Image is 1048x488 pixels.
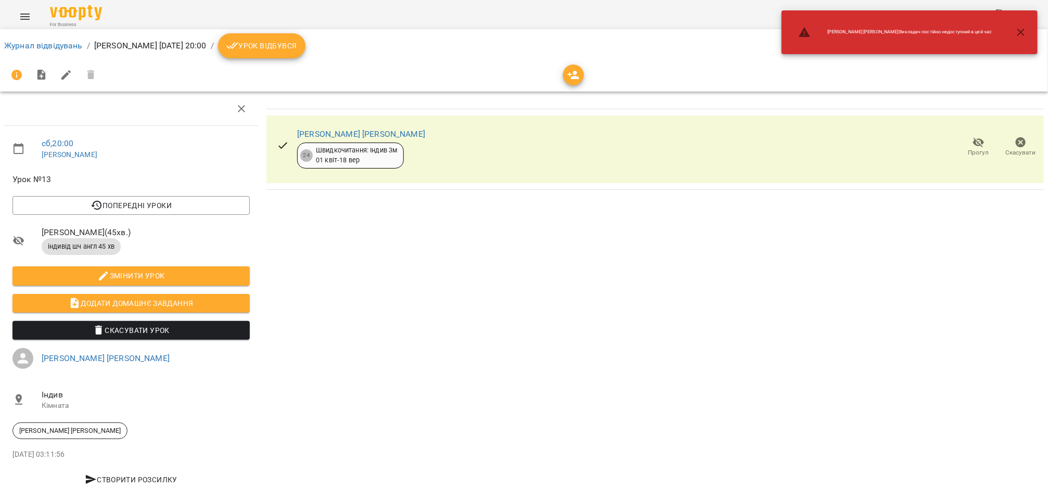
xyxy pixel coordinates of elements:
li: / [211,40,214,52]
img: Voopty Logo [50,5,102,20]
p: Кімната [42,401,250,411]
p: [PERSON_NAME] [DATE] 20:00 [94,40,207,52]
span: Додати домашнє завдання [21,297,241,310]
span: Урок №13 [12,173,250,186]
li: [PERSON_NAME] [PERSON_NAME] : Викладач постійно недоступний в цей час [790,22,1000,43]
div: [PERSON_NAME] [PERSON_NAME] [12,422,127,439]
button: Скасувати Урок [12,321,250,340]
button: Попередні уроки [12,196,250,215]
span: Індив [42,389,250,401]
a: [PERSON_NAME] [PERSON_NAME] [42,353,170,363]
a: Журнал відвідувань [4,41,83,50]
span: [PERSON_NAME] [PERSON_NAME] [13,426,127,435]
a: сб , 20:00 [42,138,73,148]
li: / [87,40,90,52]
p: [DATE] 03:11:56 [12,450,250,460]
a: [PERSON_NAME] [PERSON_NAME] [297,129,425,139]
span: індивід шч англ 45 хв [42,242,121,251]
button: Menu [12,4,37,29]
span: Скасувати Урок [21,324,241,337]
button: Скасувати [1000,133,1042,162]
div: 24 [300,149,313,162]
button: Прогул [957,133,1000,162]
span: Урок відбувся [226,40,297,52]
span: For Business [50,21,102,28]
span: Створити розсилку [17,473,246,486]
span: Скасувати [1006,148,1036,157]
span: [PERSON_NAME] ( 45 хв. ) [42,226,250,239]
button: Змінити урок [12,266,250,285]
span: Попередні уроки [21,199,241,212]
span: Прогул [968,148,989,157]
button: Додати домашнє завдання [12,294,250,313]
nav: breadcrumb [4,33,1044,58]
span: Змінити урок [21,269,241,282]
div: Швидкочитання: Індив 3м 01 квіт - 18 вер [316,146,397,165]
a: [PERSON_NAME] [42,150,97,159]
button: Урок відбувся [218,33,305,58]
